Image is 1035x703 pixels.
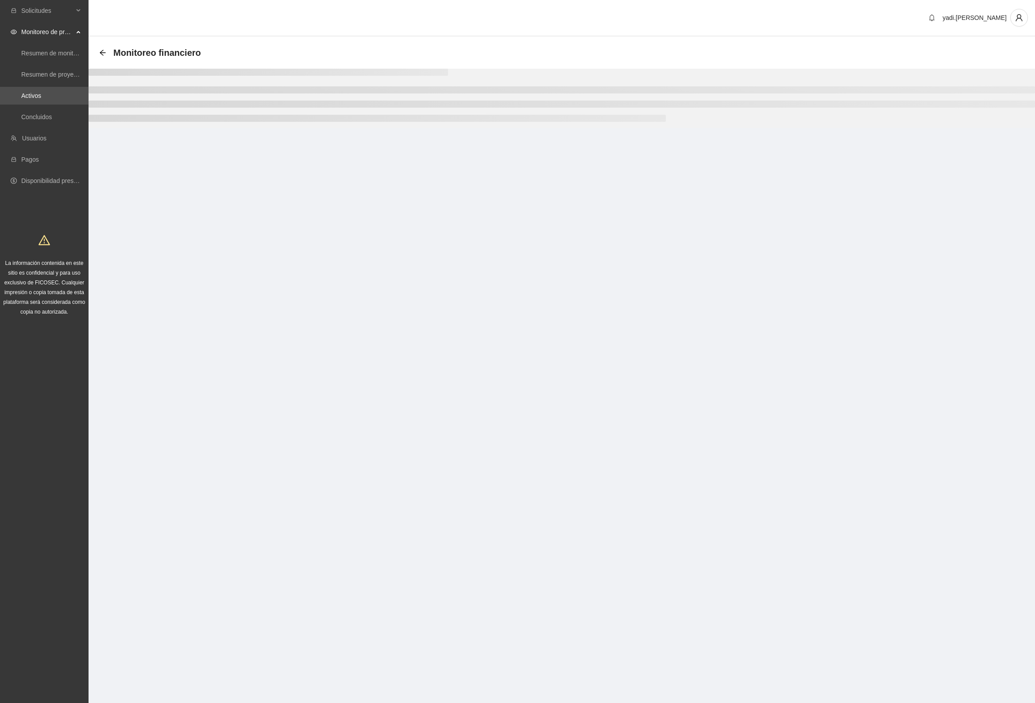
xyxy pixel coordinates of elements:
a: Usuarios [22,135,46,142]
a: Disponibilidad presupuestal [21,177,97,184]
div: Back [99,49,106,57]
button: bell [925,11,939,25]
span: user [1011,14,1027,22]
a: Pagos [21,156,39,163]
span: eye [11,29,17,35]
a: Resumen de proyectos aprobados [21,71,116,78]
a: Concluidos [21,113,52,120]
span: Monitoreo de proyectos [21,23,73,41]
a: Activos [21,92,41,99]
span: yadi.[PERSON_NAME] [942,14,1007,21]
span: La información contenida en este sitio es confidencial y para uso exclusivo de FICOSEC. Cualquier... [4,260,85,315]
span: arrow-left [99,49,106,56]
button: user [1010,9,1028,27]
span: warning [39,234,50,246]
span: Monitoreo financiero [113,46,201,60]
span: Solicitudes [21,2,73,19]
span: bell [925,14,938,21]
span: inbox [11,8,17,14]
a: Resumen de monitoreo [21,50,86,57]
